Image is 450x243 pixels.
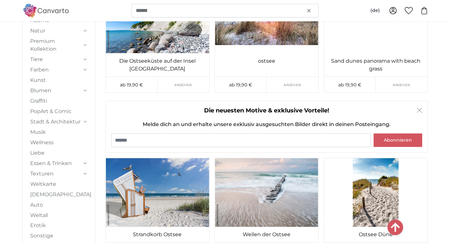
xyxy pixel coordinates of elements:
[31,37,87,53] summary: Premium Kollektion
[31,87,82,95] a: Blumen
[376,77,428,93] a: Ansehen
[31,108,87,115] a: PopArt & Comic
[107,57,208,73] a: Die Ostseeküste auf der Insel [GEOGRAPHIC_DATA]
[324,158,428,227] img: panoramic-canvas-print-the-seagulls-and-the-sea-at-sunrise
[366,5,385,17] button: (de)
[31,37,82,53] a: Premium Kollektion
[267,77,318,93] a: Ansehen
[31,170,82,178] a: Texturen
[120,82,143,88] span: ab 19,90 €
[31,76,87,84] a: Kunst
[158,77,209,93] a: Ansehen
[216,57,317,65] a: ostsee
[31,66,82,74] a: Farben
[31,160,82,167] a: Essen & Trinken
[31,170,87,178] summary: Texturen
[31,97,87,105] a: Graffiti
[326,57,426,73] a: Sand dunes panorama with beach grass
[31,118,82,126] a: Stadt & Architektur
[31,201,87,209] a: Auto
[22,4,69,17] img: Canvarto
[106,158,209,227] img: panoramic-canvas-print-the-seagulls-and-the-sea-at-sunrise
[31,232,87,240] a: Sonstige
[31,139,87,147] a: Wellness
[31,180,87,188] a: Weltkarte
[384,137,412,143] span: Abonnieren
[393,83,410,87] span: Ansehen
[31,191,87,198] a: [DEMOGRAPHIC_DATA]
[175,83,192,87] span: Ansehen
[374,134,422,147] button: Abonnieren
[31,160,87,167] summary: Essen & Trinken
[216,231,317,239] a: Wellen der Ostsee
[31,56,87,63] summary: Tiere
[31,211,87,219] a: Weltall
[111,106,422,115] h3: Die neuesten Motive & exklusive Vorteile!
[31,66,87,74] summary: Farben
[31,87,87,95] summary: Blumen
[229,82,252,88] span: ab 19,90 €
[284,83,301,87] span: Ansehen
[31,149,87,157] a: Liebe
[31,56,82,63] a: Tiere
[31,27,82,35] a: Natur
[215,158,318,227] img: panoramic-canvas-print-the-seagulls-and-the-sea-at-sunrise
[31,222,87,230] a: Erotik
[31,128,87,136] a: Musik
[31,118,87,126] summary: Stadt & Architektur
[111,121,422,128] span: Melde dich an und erhalte unsere exklusiv ausgesuchten Bilder direkt in deinen Posteingang.
[326,231,426,239] a: Ostsee Düne
[107,231,208,239] a: Strandkorb Ostsee
[338,82,361,88] span: ab 19,90 €
[31,27,87,35] summary: Natur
